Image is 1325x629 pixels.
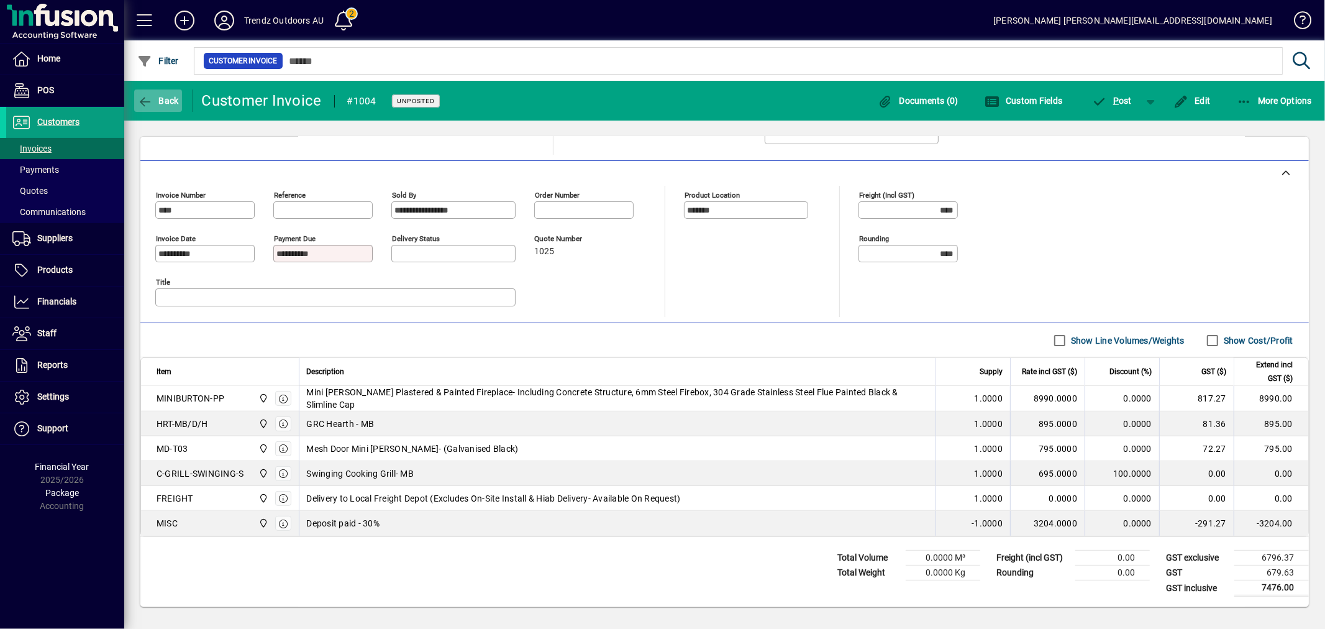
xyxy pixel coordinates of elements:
td: Freight (incl GST) [990,551,1075,566]
label: Show Cost/Profit [1221,334,1293,347]
div: 795.0000 [1018,443,1077,455]
span: Delivery to Local Freight Depot (Excludes On-Site Install & Hiab Delivery- Available On Request) [307,492,681,505]
td: Total Weight [831,566,906,581]
td: Rounding [990,566,1075,581]
app-page-header-button: Back [124,90,193,112]
div: Trendz Outdoors AU [244,11,324,30]
mat-label: Payment due [274,234,316,243]
span: Suppliers [37,233,73,243]
span: Central [255,467,270,480]
a: Invoices [6,138,124,159]
span: Quote number [534,235,609,243]
span: Support [37,423,68,433]
label: Show Line Volumes/Weights [1068,334,1185,347]
mat-label: Reference [274,191,306,200]
span: ost [1092,96,1132,106]
span: Products [37,265,73,275]
td: 0.00 [1159,461,1234,486]
button: Back [134,90,182,112]
span: Staff [37,328,57,338]
button: Post [1086,90,1139,112]
a: Staff [6,318,124,349]
td: 0.00 [1159,486,1234,511]
span: 1.0000 [975,418,1003,430]
div: C-GRILL-SWINGING-S [157,467,244,480]
div: Customer Invoice [202,91,322,111]
span: Description [307,365,345,379]
span: Customers [37,117,80,127]
td: 895.00 [1234,411,1308,436]
span: Rate incl GST ($) [1022,365,1077,379]
span: Central [255,392,270,405]
td: 0.0000 Kg [906,566,980,581]
span: Supply [980,365,1003,379]
button: Custom Fields [981,90,1066,112]
a: Reports [6,350,124,381]
span: Package [45,488,79,498]
td: 0.00 [1234,461,1308,486]
td: 0.0000 [1085,386,1159,411]
span: Reports [37,360,68,370]
span: Central [255,442,270,456]
span: Home [37,53,60,63]
td: GST inclusive [1160,581,1234,596]
td: -3204.00 [1234,511,1308,536]
mat-label: Invoice number [156,191,206,200]
td: 817.27 [1159,386,1234,411]
span: Mesh Door Mini [PERSON_NAME]- (Galvanised Black) [307,443,519,455]
span: Item [157,365,171,379]
td: GST exclusive [1160,551,1234,566]
span: -1.0000 [972,517,1003,530]
span: GST ($) [1201,365,1226,379]
div: 695.0000 [1018,467,1077,480]
div: MINIBURTON-PP [157,392,224,405]
mat-label: Product location [685,191,740,200]
div: 3204.0000 [1018,517,1077,530]
span: Deposit paid - 30% [307,517,380,530]
td: 8990.00 [1234,386,1308,411]
span: Financials [37,296,76,306]
mat-label: Delivery status [392,234,440,243]
a: Payments [6,159,124,180]
span: Central [255,492,270,505]
td: 0.00 [1075,551,1150,566]
span: Swinging Cooking Grill- MB [307,467,414,480]
a: Quotes [6,180,124,201]
span: Mini [PERSON_NAME] Plastered & Painted Fireplace- Including Concrete Structure, 6mm Steel Firebox... [307,386,929,411]
span: Financial Year [35,462,89,472]
span: 1.0000 [975,392,1003,405]
a: Communications [6,201,124,223]
td: GST [1160,566,1234,581]
div: #1004 [347,91,376,111]
span: Custom Fields [985,96,1063,106]
span: 1.0000 [975,443,1003,455]
span: Payments [12,165,59,175]
mat-label: Order number [535,191,580,200]
div: 0.0000 [1018,492,1077,505]
a: Knowledge Base [1285,2,1309,43]
span: Quotes [12,186,48,196]
span: Edit [1173,96,1211,106]
td: Total Volume [831,551,906,566]
span: Documents (0) [878,96,958,106]
button: More Options [1234,90,1316,112]
span: Filter [137,56,179,66]
td: 0.0000 [1085,411,1159,436]
td: 6796.37 [1234,551,1309,566]
td: 0.0000 [1085,511,1159,536]
span: Central [255,417,270,431]
td: 0.0000 M³ [906,551,980,566]
td: 100.0000 [1085,461,1159,486]
div: 8990.0000 [1018,392,1077,405]
a: Home [6,44,124,75]
span: Central [255,517,270,530]
td: 795.00 [1234,436,1308,461]
div: FREIGHT [157,492,193,505]
div: HRT-MB/D/H [157,418,208,430]
button: Documents (0) [875,90,962,112]
span: P [1113,96,1119,106]
mat-label: Sold by [392,191,416,200]
button: Profile [204,9,244,32]
span: Communications [12,207,86,217]
button: Filter [134,50,182,72]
